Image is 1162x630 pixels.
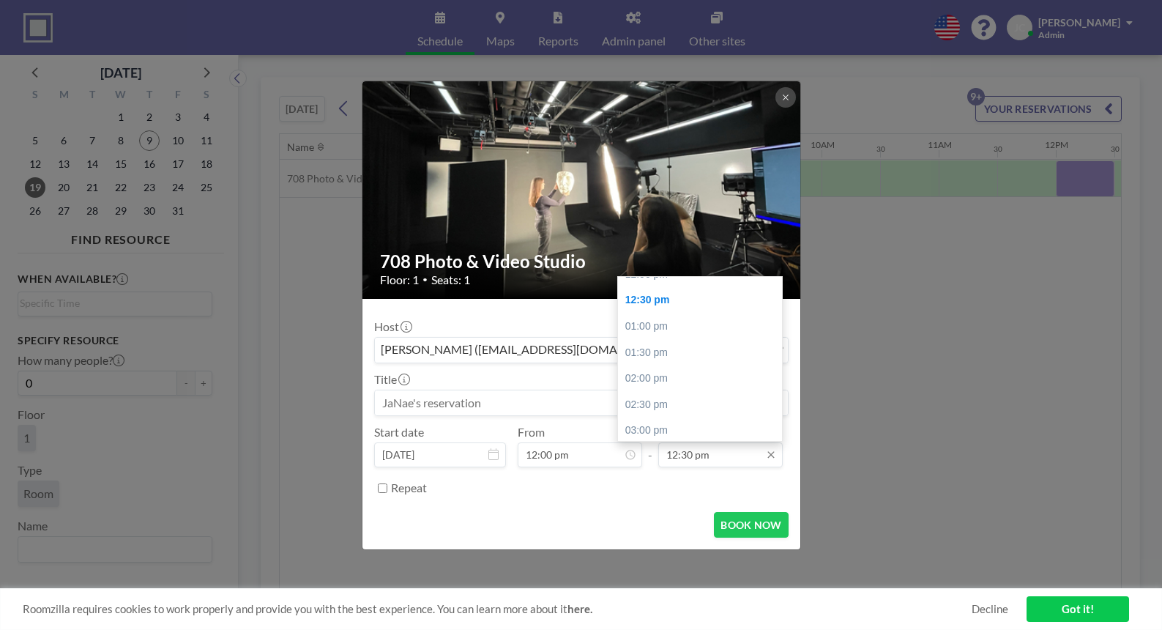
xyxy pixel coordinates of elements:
span: - [648,430,652,462]
div: 02:30 pm [618,392,790,418]
input: JaNae's reservation [375,390,788,415]
a: Decline [972,602,1008,616]
h2: 708 Photo & Video Studio [380,251,784,273]
label: Title [374,372,409,387]
div: 12:30 pm [618,287,790,314]
a: Got it! [1027,596,1129,622]
div: 01:00 pm [618,314,790,340]
label: From [518,425,545,440]
img: 537.jpg [362,66,802,313]
span: • [422,274,428,285]
span: [PERSON_NAME] ([EMAIL_ADDRESS][DOMAIN_NAME]) [378,341,679,360]
button: BOOK NOW [714,512,788,538]
label: Repeat [391,481,427,495]
div: 03:00 pm [618,418,790,444]
label: Start date [374,425,424,440]
span: Roomzilla requires cookies to work properly and provide you with the best experience. You can lea... [23,602,972,616]
div: 01:30 pm [618,340,790,366]
div: 02:00 pm [618,366,790,392]
label: Host [374,319,411,334]
a: here. [567,602,592,615]
span: Floor: 1 [380,273,419,287]
span: Seats: 1 [431,273,470,287]
div: Search for option [375,338,788,363]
